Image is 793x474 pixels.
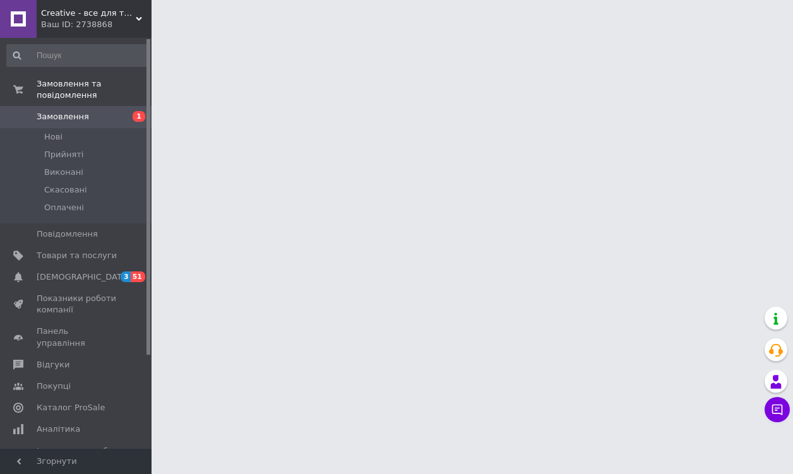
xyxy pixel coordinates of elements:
[765,397,790,422] button: Чат з покупцем
[44,131,63,143] span: Нові
[121,271,131,282] span: 3
[37,424,80,435] span: Аналітика
[37,402,105,413] span: Каталог ProSale
[37,359,69,370] span: Відгуки
[44,202,84,213] span: Оплачені
[37,111,89,122] span: Замовлення
[44,184,87,196] span: Скасовані
[133,111,145,122] span: 1
[37,293,117,316] span: Показники роботи компанії
[37,446,117,468] span: Інструменти веб-майстра та SEO
[41,19,152,30] div: Ваш ID: 2738868
[37,271,130,283] span: [DEMOGRAPHIC_DATA]
[37,228,98,240] span: Повідомлення
[37,381,71,392] span: Покупці
[37,78,152,101] span: Замовлення та повідомлення
[44,167,83,178] span: Виконані
[37,250,117,261] span: Товари та послуги
[44,149,83,160] span: Прийняті
[37,326,117,348] span: Панель управління
[6,44,148,67] input: Пошук
[131,271,145,282] span: 51
[41,8,136,19] span: Creative - все для творчих людей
